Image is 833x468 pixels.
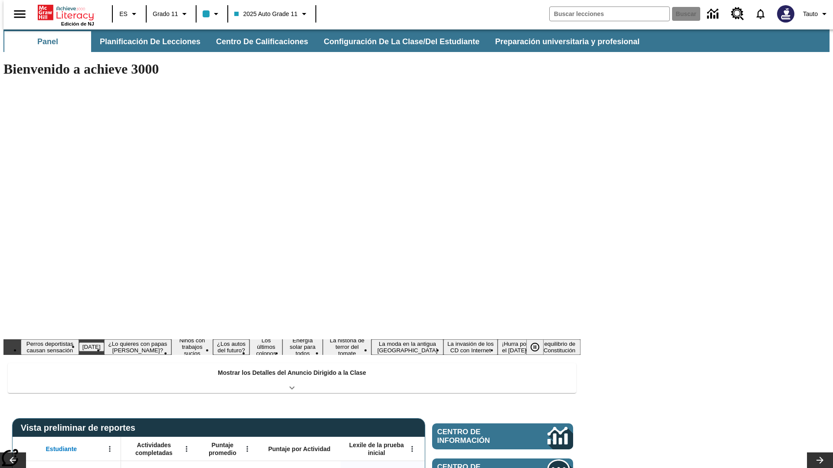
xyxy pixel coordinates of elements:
button: Configuración de la clase/del estudiante [317,31,486,52]
button: Diapositiva 5 ¿Los autos del futuro? [213,339,250,355]
button: Panel [4,31,91,52]
button: Diapositiva 7 Energía solar para todos [282,336,322,358]
span: Vista preliminar de reportes [21,423,140,433]
input: Buscar campo [550,7,669,21]
span: Puntaje por Actividad [268,445,330,453]
button: El color de la clase es azul claro. Cambiar el color de la clase. [199,6,225,22]
button: Planificación de lecciones [93,31,207,52]
button: Centro de calificaciones [209,31,315,52]
span: ES [119,10,128,19]
button: Abrir menú [103,442,116,455]
button: Diapositiva 1 Perros deportistas causan sensación [21,339,79,355]
div: Portada [38,3,94,26]
button: Abrir menú [406,442,419,455]
button: Diapositiva 10 La invasión de los CD con Internet [443,339,498,355]
a: Notificaciones [749,3,772,25]
a: Portada [38,4,94,21]
span: Grado 11 [153,10,178,19]
span: Edición de NJ [61,21,94,26]
button: Abrir el menú lateral [7,1,33,27]
p: Mostrar los Detalles del Anuncio Dirigido a la Clase [218,368,366,377]
button: Diapositiva 11 ¡Hurra por el Día de la Constitución! [498,339,532,355]
button: Diapositiva 12 El equilibrio de la Constitución [532,339,580,355]
span: Actividades completadas [125,441,183,457]
a: Centro de información [702,2,726,26]
img: Avatar [777,5,794,23]
button: Clase: 2025 Auto Grade 11, Selecciona una clase [231,6,312,22]
button: Diapositiva 4 Niños con trabajos sucios [171,336,213,358]
button: Carrusel de lecciones, seguir [807,452,833,468]
button: Diapositiva 6 Los últimos colonos [249,336,282,358]
button: Abrir menú [241,442,254,455]
span: Puntaje promedio [202,441,243,457]
div: Subbarra de navegación [3,29,830,52]
span: Centro de información [437,428,518,445]
button: Pausar [526,339,544,355]
button: Diapositiva 8 La historia de terror del tomate [323,336,372,358]
button: Preparación universitaria y profesional [488,31,646,52]
div: Subbarra de navegación [3,31,647,52]
span: Estudiante [46,445,77,453]
div: Pausar [526,339,552,355]
button: Escoja un nuevo avatar [772,3,800,25]
a: Centro de recursos, Se abrirá en una pestaña nueva. [726,2,749,26]
button: Grado: Grado 11, Elige un grado [149,6,193,22]
span: Lexile de la prueba inicial [345,441,408,457]
button: Diapositiva 2 Día del Trabajo [79,342,104,351]
button: Lenguaje: ES, Selecciona un idioma [115,6,143,22]
button: Diapositiva 9 La moda en la antigua Roma [371,339,443,355]
h1: Bienvenido a achieve 3000 [3,61,580,77]
span: Tauto [803,10,818,19]
div: Mostrar los Detalles del Anuncio Dirigido a la Clase [8,363,576,393]
span: 2025 Auto Grade 11 [234,10,297,19]
button: Perfil/Configuración [800,6,833,22]
button: Diapositiva 3 ¿Lo quieres con papas fritas? [104,339,171,355]
a: Centro de información [432,423,573,449]
button: Abrir menú [180,442,193,455]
